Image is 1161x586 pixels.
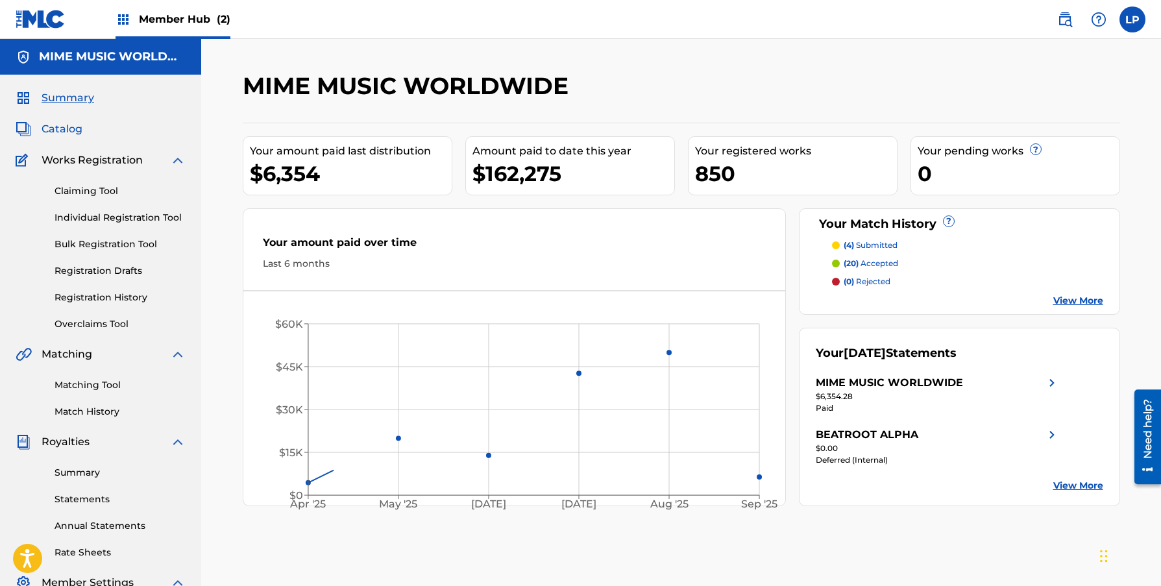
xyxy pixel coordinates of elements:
[116,12,131,27] img: Top Rightsholders
[844,240,854,250] span: (4)
[1086,6,1112,32] div: Help
[816,215,1103,233] div: Your Match History
[55,264,186,278] a: Registration Drafts
[832,258,1103,269] a: (20) accepted
[42,90,94,106] span: Summary
[471,498,506,511] tspan: [DATE]
[16,121,82,137] a: CatalogCatalog
[39,49,186,64] h5: MIME MUSIC WORLDWIDE
[1119,6,1145,32] div: User Menu
[170,347,186,362] img: expand
[816,345,957,362] div: Your Statements
[170,434,186,450] img: expand
[55,405,186,419] a: Match History
[816,443,1060,454] div: $0.00
[379,498,417,511] tspan: May '25
[918,143,1119,159] div: Your pending works
[816,375,1060,414] a: MIME MUSIC WORLDWIDEright chevron icon$6,354.28Paid
[695,143,897,159] div: Your registered works
[263,257,766,271] div: Last 6 months
[832,239,1103,251] a: (4) submitted
[816,427,918,443] div: BEATROOT ALPHA
[816,454,1060,466] div: Deferred (Internal)
[250,143,452,159] div: Your amount paid last distribution
[276,361,303,373] tspan: $45K
[472,159,674,188] div: $162,275
[42,121,82,137] span: Catalog
[263,235,766,257] div: Your amount paid over time
[289,498,326,511] tspan: Apr '25
[139,12,230,27] span: Member Hub
[16,121,31,137] img: Catalog
[16,153,32,168] img: Works Registration
[42,434,90,450] span: Royalties
[816,391,1060,402] div: $6,354.28
[276,404,303,416] tspan: $30K
[1053,479,1103,493] a: View More
[55,466,186,480] a: Summary
[816,427,1060,466] a: BEATROOT ALPHAright chevron icon$0.00Deferred (Internal)
[844,276,854,286] span: (0)
[844,258,898,269] p: accepted
[844,346,886,360] span: [DATE]
[1044,375,1060,391] img: right chevron icon
[279,446,303,459] tspan: $15K
[1057,12,1073,27] img: search
[650,498,689,511] tspan: Aug '25
[55,184,186,198] a: Claiming Tool
[55,546,186,559] a: Rate Sheets
[844,276,890,287] p: rejected
[55,238,186,251] a: Bulk Registration Tool
[816,402,1060,414] div: Paid
[844,239,898,251] p: submitted
[561,498,596,511] tspan: [DATE]
[741,498,777,511] tspan: Sep '25
[1100,537,1108,576] div: Drag
[16,90,94,106] a: SummarySummary
[472,143,674,159] div: Amount paid to date this year
[832,276,1103,287] a: (0) rejected
[844,258,859,268] span: (20)
[695,159,897,188] div: 850
[170,153,186,168] img: expand
[918,159,1119,188] div: 0
[1096,524,1161,586] iframe: Chat Widget
[42,347,92,362] span: Matching
[55,291,186,304] a: Registration History
[1052,6,1078,32] a: Public Search
[55,317,186,331] a: Overclaims Tool
[55,211,186,225] a: Individual Registration Tool
[16,49,31,65] img: Accounts
[1031,144,1041,154] span: ?
[289,489,303,502] tspan: $0
[16,90,31,106] img: Summary
[944,216,954,226] span: ?
[275,318,303,330] tspan: $60K
[816,375,963,391] div: MIME MUSIC WORLDWIDE
[42,153,143,168] span: Works Registration
[250,159,452,188] div: $6,354
[1044,427,1060,443] img: right chevron icon
[16,434,31,450] img: Royalties
[55,378,186,392] a: Matching Tool
[1091,12,1106,27] img: help
[243,71,575,101] h2: MIME MUSIC WORLDWIDE
[217,13,230,25] span: (2)
[1125,385,1161,489] iframe: Resource Center
[55,493,186,506] a: Statements
[1053,294,1103,308] a: View More
[16,10,66,29] img: MLC Logo
[16,347,32,362] img: Matching
[55,519,186,533] a: Annual Statements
